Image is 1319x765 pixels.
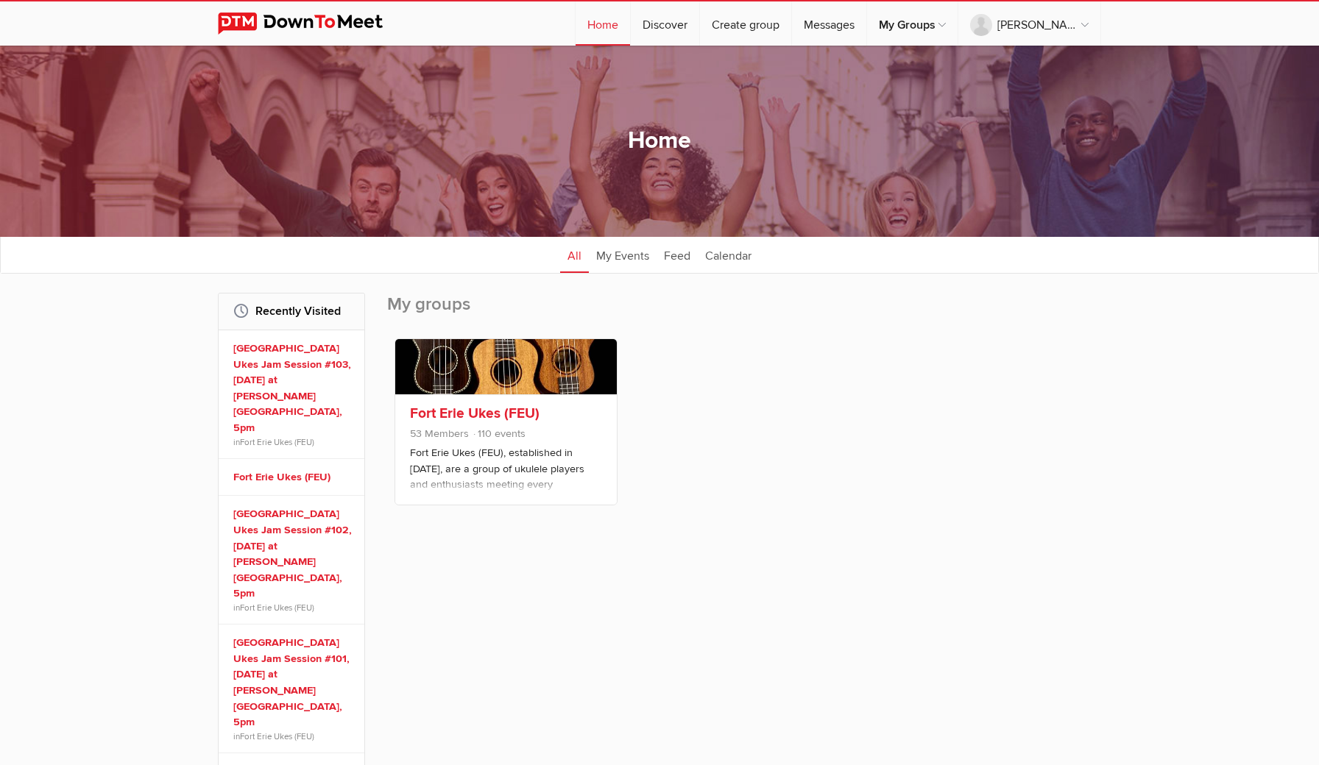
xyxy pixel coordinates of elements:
a: My Events [589,236,657,273]
a: [GEOGRAPHIC_DATA] Ukes Jam Session #103, [DATE] at [PERSON_NAME][GEOGRAPHIC_DATA], 5pm [233,341,354,436]
a: Fort Erie Ukes (FEU) [240,437,314,447]
a: [GEOGRAPHIC_DATA] Ukes Jam Session #102, [DATE] at [PERSON_NAME][GEOGRAPHIC_DATA], 5pm [233,506,354,602]
span: in [233,602,354,613]
span: 110 events [472,427,526,440]
a: Feed [657,236,698,273]
a: Fort Erie Ukes (FEU) [240,731,314,741]
h2: My groups [387,293,1101,331]
h1: Home [628,126,691,157]
span: 53 Members [410,427,469,440]
a: [PERSON_NAME] [958,1,1100,46]
a: [GEOGRAPHIC_DATA] Ukes Jam Session #101, [DATE] at [PERSON_NAME][GEOGRAPHIC_DATA], 5pm [233,635,354,730]
h2: Recently Visited [233,293,350,329]
a: All [560,236,589,273]
a: Messages [792,1,866,46]
span: in [233,436,354,448]
a: Calendar [698,236,759,273]
a: Fort Erie Ukes (FEU) [410,405,540,422]
p: Fort Erie Ukes (FEU), established in [DATE], are a group of ukulele players and enthusiasts meeti... [410,445,602,519]
a: Fort Erie Ukes (FEU) [240,602,314,613]
a: Home [576,1,630,46]
span: in [233,730,354,742]
a: Create group [700,1,791,46]
a: Discover [631,1,699,46]
a: Fort Erie Ukes (FEU) [233,469,354,485]
a: My Groups [867,1,958,46]
img: DownToMeet [218,13,406,35]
